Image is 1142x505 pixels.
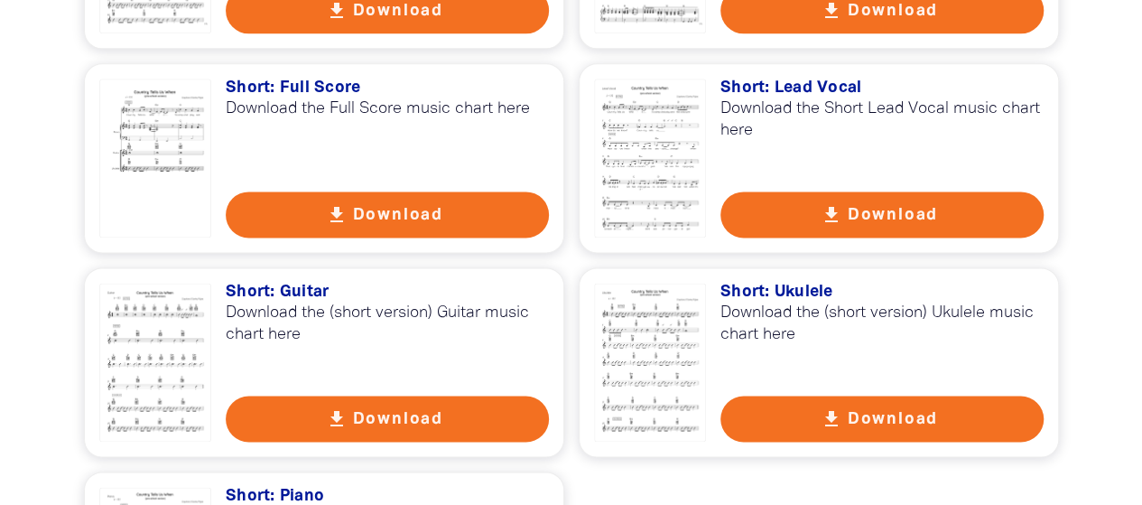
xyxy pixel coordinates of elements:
i: get_app [821,408,842,430]
h3: Short: Lead Vocal [720,79,1044,98]
h3: Short: Full Score [226,79,549,98]
h3: Short: Guitar [226,283,549,303]
i: get_app [326,408,348,430]
i: get_app [821,204,842,226]
i: get_app [326,204,348,226]
button: get_app Download [226,396,549,442]
h3: Short: Ukulele [720,283,1044,303]
button: get_app Download [226,192,549,238]
button: get_app Download [720,396,1044,442]
button: get_app Download [720,192,1044,238]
